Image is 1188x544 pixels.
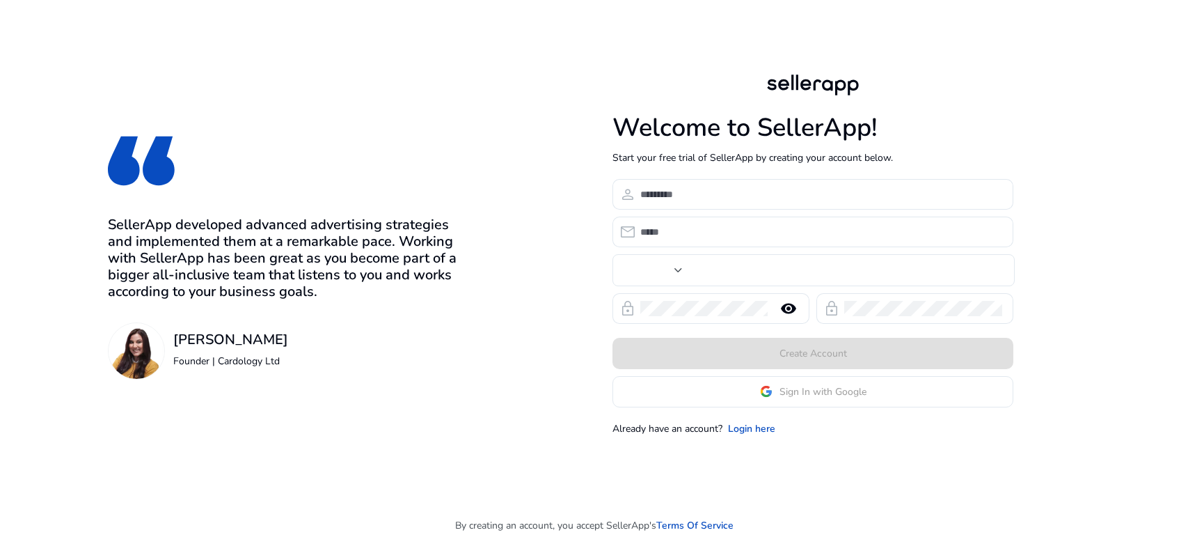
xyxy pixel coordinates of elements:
span: lock [823,300,840,317]
span: email [619,224,636,240]
h1: Welcome to SellerApp! [612,113,1013,143]
a: Terms Of Service [656,518,734,533]
h3: SellerApp developed advanced advertising strategies and implemented them at a remarkable pace. Wo... [108,217,464,300]
p: Already have an account? [612,421,722,436]
mat-icon: remove_red_eye [772,300,805,317]
a: Login here [728,421,775,436]
p: Founder | Cardology Ltd [173,354,288,368]
h3: [PERSON_NAME] [173,332,288,348]
span: lock [619,300,636,317]
p: Start your free trial of SellerApp by creating your account below. [612,150,1013,165]
span: person [619,186,636,203]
